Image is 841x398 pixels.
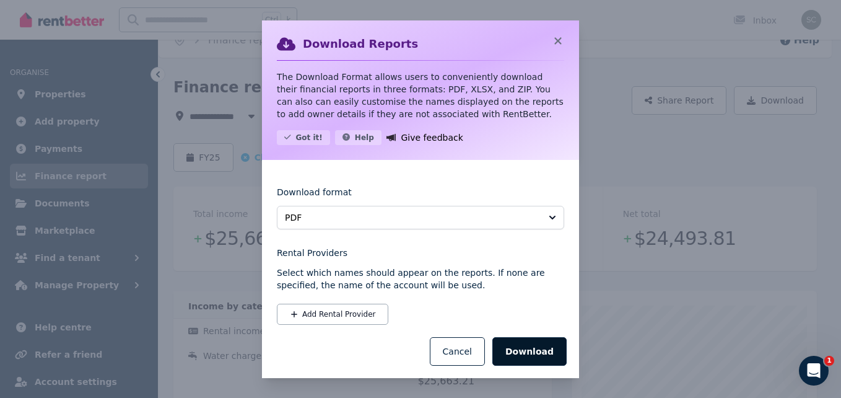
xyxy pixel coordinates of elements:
button: Download [492,337,567,366]
label: Download format [277,186,352,206]
a: Give feedback [386,130,463,145]
span: PDF [285,211,539,224]
button: Help [335,130,381,145]
button: Got it! [277,130,330,145]
button: Add Rental Provider [277,304,388,325]
legend: Rental Providers [277,247,564,259]
iframe: Intercom live chat [799,356,829,386]
h2: Download Reports [303,35,418,53]
button: PDF [277,206,564,229]
p: Select which names should appear on the reports. If none are specified, the name of the account w... [277,267,564,291]
p: The Download Format allows users to conveniently download their financial reports in three format... [277,71,564,120]
span: 1 [824,356,834,366]
button: Cancel [430,337,485,366]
